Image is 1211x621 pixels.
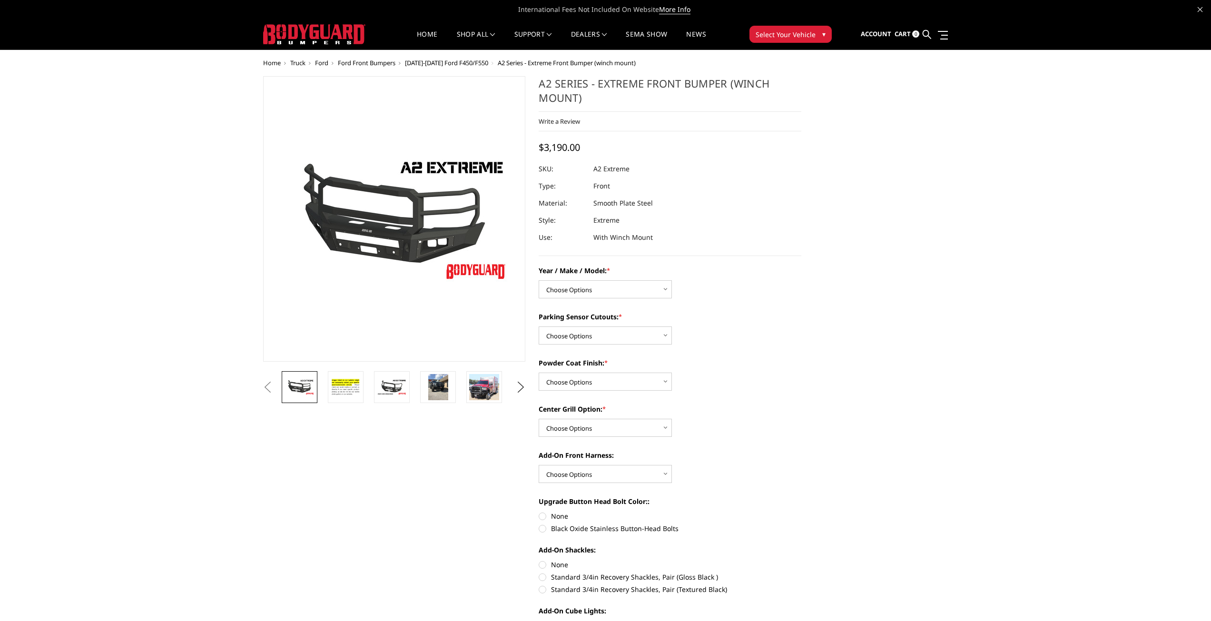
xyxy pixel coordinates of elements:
[539,229,586,246] dt: Use:
[263,59,281,67] a: Home
[457,31,495,49] a: shop all
[469,374,499,400] img: A2 Series - Extreme Front Bumper (winch mount)
[290,59,305,67] a: Truck
[513,380,528,394] button: Next
[539,404,801,414] label: Center Grill Option:
[315,59,328,67] a: Ford
[593,229,653,246] dd: With Winch Mount
[861,21,891,47] a: Account
[514,31,552,49] a: Support
[539,545,801,555] label: Add-On Shackles:
[539,450,801,460] label: Add-On Front Harness:
[539,523,801,533] label: Black Oxide Stainless Button-Head Bolts
[895,30,911,38] span: Cart
[261,380,275,394] button: Previous
[338,59,395,67] a: Ford Front Bumpers
[539,496,801,506] label: Upgrade Button Head Bolt Color::
[263,76,526,362] a: A2 Series - Extreme Front Bumper (winch mount)
[539,358,801,368] label: Powder Coat Finish:
[405,59,488,67] a: [DATE]-[DATE] Ford F450/F550
[756,30,816,39] span: Select Your Vehicle
[539,572,801,582] label: Standard 3/4in Recovery Shackles, Pair (Gloss Black )
[539,177,586,195] dt: Type:
[498,59,636,67] span: A2 Series - Extreme Front Bumper (winch mount)
[912,30,919,38] span: 0
[539,141,580,154] span: $3,190.00
[275,152,513,286] img: A2 Series - Extreme Front Bumper (winch mount)
[377,379,407,395] img: A2 Series - Extreme Front Bumper (winch mount)
[593,177,610,195] dd: Front
[263,24,365,44] img: BODYGUARD BUMPERS
[539,117,580,126] a: Write a Review
[539,212,586,229] dt: Style:
[539,584,801,594] label: Standard 3/4in Recovery Shackles, Pair (Textured Black)
[285,379,315,395] img: A2 Series - Extreme Front Bumper (winch mount)
[428,374,448,400] img: A2 Series - Extreme Front Bumper (winch mount)
[539,266,801,276] label: Year / Make / Model:
[539,312,801,322] label: Parking Sensor Cutouts:
[571,31,607,49] a: Dealers
[539,76,801,112] h1: A2 Series - Extreme Front Bumper (winch mount)
[331,377,361,397] img: A2 Series - Extreme Front Bumper (winch mount)
[895,21,919,47] a: Cart 0
[539,511,801,521] label: None
[749,26,832,43] button: Select Your Vehicle
[593,212,620,229] dd: Extreme
[593,195,653,212] dd: Smooth Plate Steel
[417,31,437,49] a: Home
[539,606,801,616] label: Add-On Cube Lights:
[539,195,586,212] dt: Material:
[539,560,801,570] label: None
[593,160,630,177] dd: A2 Extreme
[626,31,667,49] a: SEMA Show
[686,31,706,49] a: News
[659,5,690,14] a: More Info
[861,30,891,38] span: Account
[539,160,586,177] dt: SKU:
[822,29,826,39] span: ▾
